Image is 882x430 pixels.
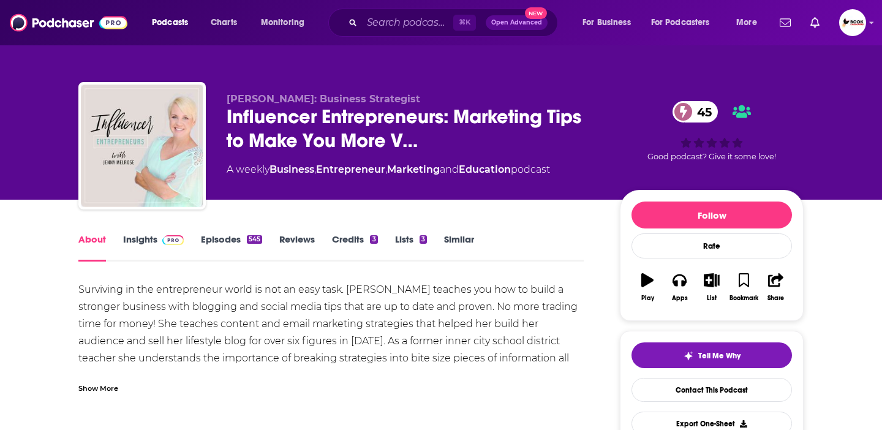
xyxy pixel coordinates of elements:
a: 45 [673,101,718,123]
button: open menu [643,13,728,32]
input: Search podcasts, credits, & more... [362,13,453,32]
span: Tell Me Why [698,351,741,361]
img: Podchaser - Follow, Share and Rate Podcasts [10,11,127,34]
a: Charts [203,13,244,32]
span: Open Advanced [491,20,542,26]
div: Share [767,295,784,302]
span: [PERSON_NAME]: Business Strategist [227,93,420,105]
span: Podcasts [152,14,188,31]
div: Apps [672,295,688,302]
button: Apps [663,265,695,309]
div: Play [641,295,654,302]
a: Contact This Podcast [631,378,792,402]
a: Entrepreneur [316,164,385,175]
button: Bookmark [728,265,759,309]
div: 3 [370,235,377,244]
span: and [440,164,459,175]
span: ⌘ K [453,15,476,31]
button: Open AdvancedNew [486,15,548,30]
a: Credits3 [332,233,377,262]
span: Charts [211,14,237,31]
a: Marketing [387,164,440,175]
a: Lists3 [395,233,427,262]
a: Similar [444,233,474,262]
a: Reviews [279,233,315,262]
button: List [696,265,728,309]
button: Share [760,265,792,309]
div: List [707,295,717,302]
button: Show profile menu [839,9,866,36]
span: Logged in as BookLaunchers [839,9,866,36]
a: InsightsPodchaser Pro [123,233,184,262]
span: 45 [685,101,718,123]
div: 545 [247,235,262,244]
a: Show notifications dropdown [805,12,824,33]
button: Play [631,265,663,309]
span: For Podcasters [651,14,710,31]
div: 3 [420,235,427,244]
div: Rate [631,233,792,258]
button: Follow [631,202,792,228]
div: A weekly podcast [227,162,550,177]
div: Surviving in the entrepreneur world is not an easy task. [PERSON_NAME] teaches you how to build a... [78,281,584,401]
a: Show notifications dropdown [775,12,796,33]
img: Podchaser Pro [162,235,184,245]
a: Episodes545 [201,233,262,262]
span: New [525,7,547,19]
img: tell me why sparkle [684,351,693,361]
div: 45Good podcast? Give it some love! [620,93,804,169]
span: , [314,164,316,175]
div: Search podcasts, credits, & more... [340,9,570,37]
span: For Business [582,14,631,31]
button: open menu [143,13,204,32]
a: About [78,233,106,262]
span: Good podcast? Give it some love! [647,152,776,161]
button: open menu [728,13,772,32]
span: , [385,164,387,175]
button: open menu [252,13,320,32]
span: Monitoring [261,14,304,31]
button: open menu [574,13,646,32]
img: Influencer Entrepreneurs: Marketing Tips to Make You More Visible [81,85,203,207]
button: tell me why sparkleTell Me Why [631,342,792,368]
span: More [736,14,757,31]
a: Education [459,164,511,175]
img: User Profile [839,9,866,36]
a: Business [269,164,314,175]
div: Bookmark [729,295,758,302]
